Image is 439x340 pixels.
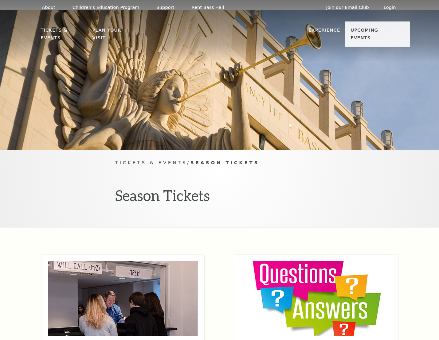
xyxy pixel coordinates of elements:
[115,160,187,165] span: Tickets & Events
[157,5,174,10] p: Support
[190,160,259,165] span: Season Tickets
[192,5,224,10] p: Rent Bass Hall
[92,26,135,45] p: Plan Your Visit
[42,5,55,10] p: About
[115,187,324,209] h1: Season Tickets
[115,159,324,167] p: /
[308,26,340,37] p: Experience
[73,5,139,10] p: Children's Education Program
[351,26,398,45] p: Upcoming Events
[41,26,88,45] p: Tickets & Events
